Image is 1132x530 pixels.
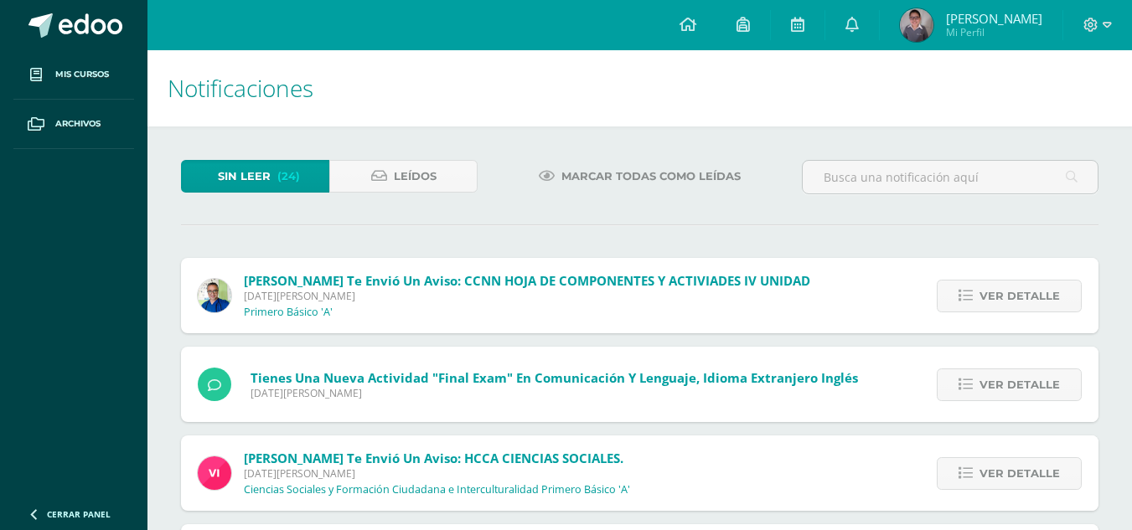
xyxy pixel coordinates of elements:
a: Sin leer(24) [181,160,329,193]
a: Mis cursos [13,50,134,100]
p: Ciencias Sociales y Formación Ciudadana e Interculturalidad Primero Básico 'A' [244,483,630,497]
span: Marcar todas como leídas [561,161,741,192]
img: bd6d0aa147d20350c4821b7c643124fa.png [198,456,231,490]
a: Marcar todas como leídas [518,160,762,193]
input: Busca una notificación aquí [803,161,1098,193]
img: 1657f0569aa92cb720f1e5638fa2ca11.png [900,8,933,42]
a: Leídos [329,160,478,193]
span: [DATE][PERSON_NAME] [251,386,858,400]
span: Archivos [55,117,101,131]
span: Ver detalle [980,458,1060,489]
span: Leídos [394,161,437,192]
span: Notificaciones [168,72,313,104]
a: Archivos [13,100,134,149]
span: [PERSON_NAME] te envió un aviso: HCCA CIENCIAS SOCIALES. [244,450,623,466]
span: Mi Perfil [946,25,1042,39]
span: [DATE][PERSON_NAME] [244,289,810,303]
span: (24) [277,161,300,192]
span: Cerrar panel [47,508,111,520]
span: Ver detalle [980,369,1060,400]
span: Ver detalle [980,280,1060,311]
span: Mis cursos [55,68,109,81]
span: [PERSON_NAME] [946,10,1042,27]
span: [DATE][PERSON_NAME] [244,466,630,481]
p: Primero Básico 'A' [244,306,333,319]
span: Sin leer [218,161,271,192]
img: 692ded2a22070436d299c26f70cfa591.png [198,279,231,312]
span: Tienes una nueva actividad "Final Exam" En Comunicación y Lenguaje, Idioma Extranjero Inglés [251,369,858,386]
span: [PERSON_NAME] te envió un aviso: CCNN HOJA DE COMPONENTES Y ACTIVIADES IV UNIDAD [244,272,810,289]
